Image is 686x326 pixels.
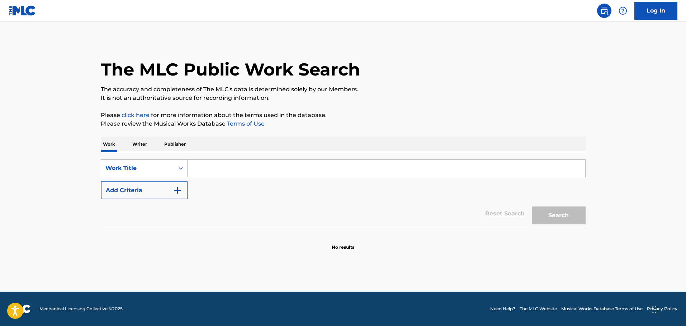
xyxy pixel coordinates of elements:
[162,137,188,152] p: Publisher
[616,4,630,18] div: Help
[122,112,150,118] a: click here
[597,4,611,18] a: Public Search
[101,159,586,228] form: Search Form
[650,292,686,326] iframe: Chat Widget
[332,235,354,250] p: No results
[647,306,677,312] a: Privacy Policy
[101,137,117,152] p: Work
[101,111,586,120] p: Please for more information about the terms used in the database.
[634,2,677,20] a: Log In
[619,6,627,15] img: help
[39,306,123,312] span: Mechanical Licensing Collective © 2025
[520,306,557,312] a: The MLC Website
[130,137,149,152] p: Writer
[561,306,643,312] a: Musical Works Database Terms of Use
[9,305,31,313] img: logo
[600,6,609,15] img: search
[173,186,182,195] img: 9d2ae6d4665cec9f34b9.svg
[101,85,586,94] p: The accuracy and completeness of The MLC's data is determined solely by our Members.
[226,120,265,127] a: Terms of Use
[101,59,360,80] h1: The MLC Public Work Search
[101,181,188,199] button: Add Criteria
[652,299,657,320] div: Drag
[490,306,515,312] a: Need Help?
[9,5,36,16] img: MLC Logo
[101,120,586,128] p: Please review the Musical Works Database
[101,94,586,102] p: It is not an authoritative source for recording information.
[105,164,170,172] div: Work Title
